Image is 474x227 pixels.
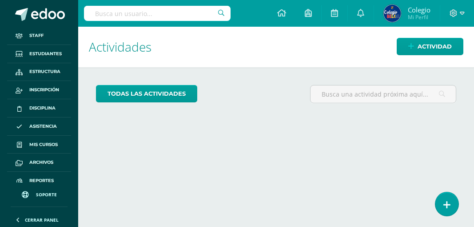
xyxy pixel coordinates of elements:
a: Asistencia [7,118,71,136]
a: Estudiantes [7,45,71,63]
span: Mi Perfil [408,13,430,21]
span: Reportes [29,177,54,184]
a: Estructura [7,63,71,81]
span: Staff [29,32,44,39]
a: Staff [7,27,71,45]
span: Actividad [418,38,452,55]
span: Mis cursos [29,141,58,148]
a: todas las Actividades [96,85,197,102]
a: Reportes [7,172,71,190]
span: Asistencia [29,123,57,130]
a: Actividad [397,38,463,55]
span: Estructura [29,68,60,75]
span: Cerrar panel [25,217,59,223]
span: Colegio [408,5,430,14]
input: Busca un usuario... [84,6,231,21]
span: Soporte [36,191,57,198]
a: Archivos [7,154,71,172]
span: Inscripción [29,86,59,93]
span: Archivos [29,159,53,166]
a: Mis cursos [7,136,71,154]
input: Busca una actividad próxima aquí... [311,85,456,103]
a: Inscripción [7,81,71,99]
img: c600e396c05fc968532ff46e374ede2f.png [383,4,401,22]
h1: Actividades [89,27,463,67]
a: Disciplina [7,99,71,118]
a: Soporte [11,182,68,204]
span: Estudiantes [29,50,62,57]
span: Disciplina [29,105,56,112]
